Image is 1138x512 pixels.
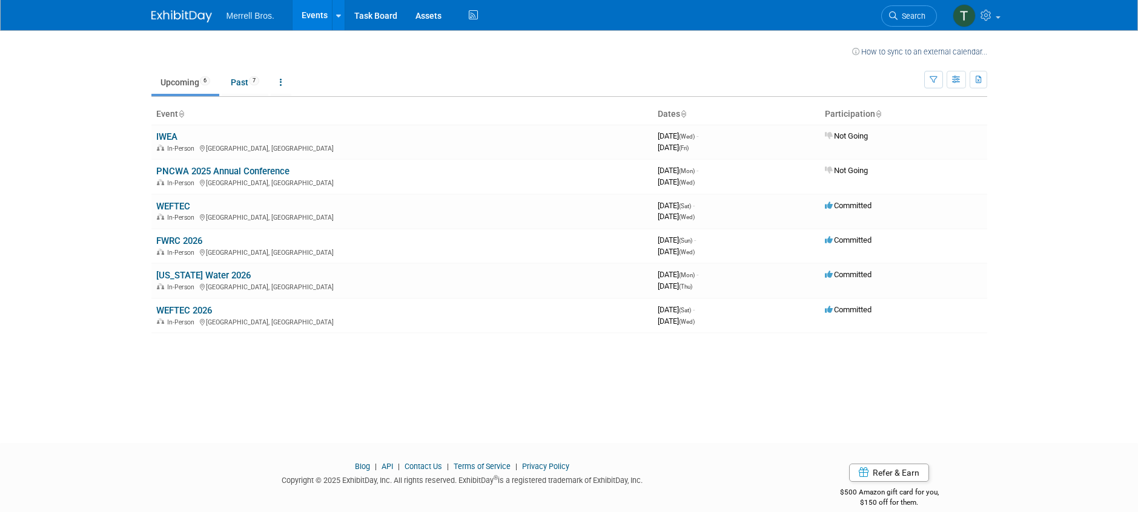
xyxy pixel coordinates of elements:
a: Contact Us [405,462,442,471]
span: [DATE] [658,305,695,314]
span: (Fri) [679,145,689,151]
span: 6 [200,76,210,85]
a: WEFTEC 2026 [156,305,212,316]
a: IWEA [156,131,177,142]
span: [DATE] [658,281,692,290]
span: [DATE] [658,143,689,152]
a: API [382,462,393,471]
span: Not Going [825,166,868,175]
div: [GEOGRAPHIC_DATA], [GEOGRAPHIC_DATA] [156,317,648,326]
th: Event [151,104,653,125]
span: In-Person [167,249,198,257]
a: Search [881,5,937,27]
span: | [512,462,520,471]
span: [DATE] [658,317,695,326]
span: Committed [825,235,872,245]
span: (Thu) [679,283,692,290]
a: Refer & Earn [849,464,929,482]
img: In-Person Event [157,214,164,220]
span: Merrell Bros. [227,11,274,21]
div: [GEOGRAPHIC_DATA], [GEOGRAPHIC_DATA] [156,281,648,291]
span: Committed [825,201,872,210]
span: - [693,201,695,210]
img: ExhibitDay [151,10,212,22]
th: Participation [820,104,987,125]
span: (Mon) [679,272,695,278]
sup: ® [494,474,498,481]
span: (Wed) [679,249,695,255]
a: Sort by Participation Type [875,109,881,119]
span: [DATE] [658,235,696,245]
a: [US_STATE] Water 2026 [156,270,251,281]
span: [DATE] [658,201,695,210]
span: (Sun) [679,237,692,244]
div: $500 Amazon gift card for you, [792,479,987,507]
div: [GEOGRAPHIC_DATA], [GEOGRAPHIC_DATA] [156,177,648,187]
a: Privacy Policy [522,462,569,471]
span: | [444,462,452,471]
span: (Wed) [679,318,695,325]
span: 7 [249,76,259,85]
span: (Wed) [679,179,695,186]
div: [GEOGRAPHIC_DATA], [GEOGRAPHIC_DATA] [156,212,648,222]
a: Sort by Start Date [680,109,686,119]
th: Dates [653,104,820,125]
img: In-Person Event [157,145,164,151]
a: FWRC 2026 [156,235,202,246]
span: - [693,305,695,314]
a: How to sync to an external calendar... [852,47,987,56]
img: In-Person Event [157,179,164,185]
span: [DATE] [658,270,698,279]
span: (Wed) [679,133,695,140]
span: Committed [825,305,872,314]
span: - [696,270,698,279]
img: In-Person Event [157,318,164,324]
span: In-Person [167,214,198,222]
span: | [395,462,403,471]
img: Theresa Lucas [953,4,976,27]
a: Terms of Service [454,462,511,471]
span: [DATE] [658,212,695,221]
a: Past7 [222,71,268,94]
span: (Sat) [679,203,691,209]
span: | [372,462,380,471]
span: In-Person [167,283,198,291]
span: In-Person [167,145,198,153]
div: Copyright © 2025 ExhibitDay, Inc. All rights reserved. ExhibitDay is a registered trademark of Ex... [151,472,774,486]
span: - [694,235,696,245]
span: In-Person [167,179,198,187]
span: [DATE] [658,131,698,140]
a: Upcoming6 [151,71,219,94]
span: (Mon) [679,168,695,174]
span: Not Going [825,131,868,140]
span: - [696,131,698,140]
div: $150 off for them. [792,497,987,508]
img: In-Person Event [157,283,164,289]
span: - [696,166,698,175]
a: PNCWA 2025 Annual Conference [156,166,289,177]
a: Sort by Event Name [178,109,184,119]
div: [GEOGRAPHIC_DATA], [GEOGRAPHIC_DATA] [156,143,648,153]
img: In-Person Event [157,249,164,255]
span: Committed [825,270,872,279]
a: Blog [355,462,370,471]
span: (Sat) [679,307,691,313]
span: In-Person [167,318,198,326]
span: [DATE] [658,247,695,256]
span: Search [898,11,925,21]
div: [GEOGRAPHIC_DATA], [GEOGRAPHIC_DATA] [156,247,648,257]
a: WEFTEC [156,201,190,212]
span: [DATE] [658,177,695,186]
span: (Wed) [679,214,695,220]
span: [DATE] [658,166,698,175]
